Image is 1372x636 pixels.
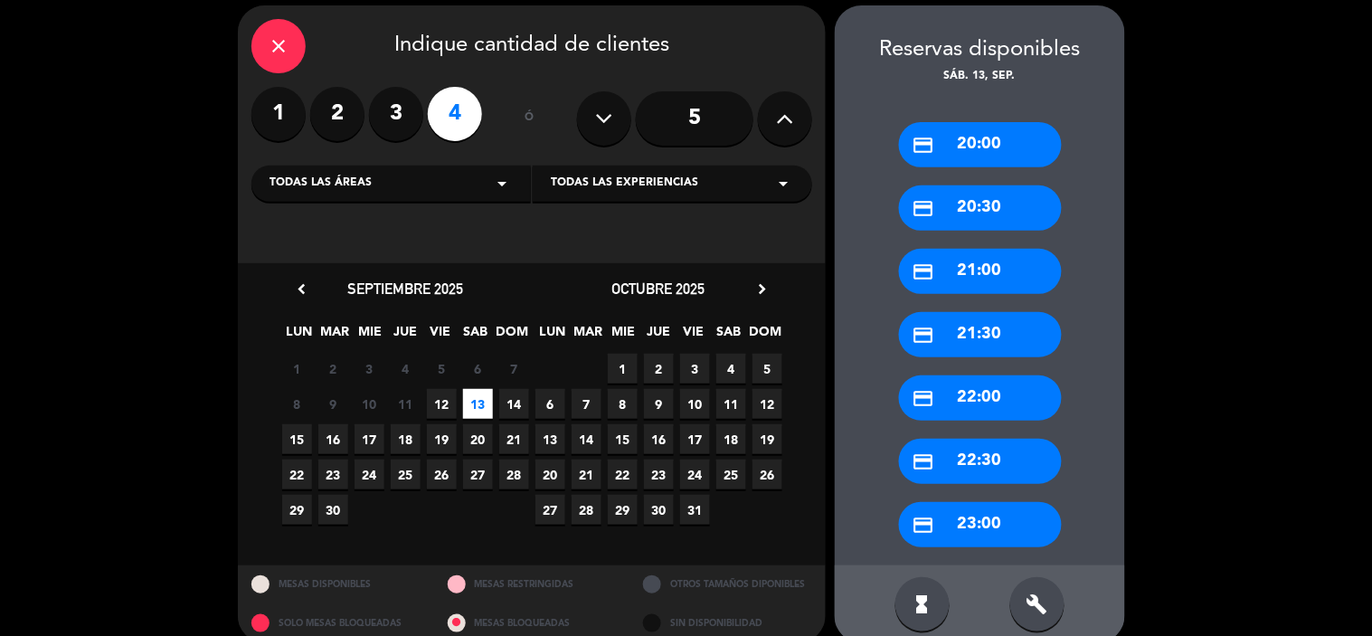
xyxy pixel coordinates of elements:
[912,593,933,615] i: hourglass_full
[608,389,638,419] span: 8
[913,134,935,157] i: credit_card
[282,495,312,525] span: 29
[899,122,1062,167] div: 20:00
[491,173,513,195] i: arrow_drop_down
[913,387,935,410] i: credit_card
[899,249,1062,294] div: 21:00
[318,389,348,419] span: 9
[282,389,312,419] span: 8
[680,389,710,419] span: 10
[714,321,744,351] span: SAB
[318,460,348,489] span: 23
[644,424,674,454] span: 16
[680,495,710,525] span: 31
[391,424,421,454] span: 18
[644,321,674,351] span: JUE
[427,424,457,454] span: 19
[716,424,746,454] span: 18
[391,460,421,489] span: 25
[535,424,565,454] span: 13
[835,68,1125,86] div: sáb. 13, sep.
[434,565,630,604] div: MESAS RESTRINGIDAS
[347,280,463,298] span: septiembre 2025
[608,424,638,454] span: 15
[899,375,1062,421] div: 22:00
[318,424,348,454] span: 16
[461,321,491,351] span: SAB
[369,87,423,141] label: 3
[463,389,493,419] span: 13
[355,389,384,419] span: 10
[913,324,935,346] i: credit_card
[913,261,935,283] i: credit_card
[644,354,674,384] span: 2
[716,354,746,384] span: 4
[535,460,565,489] span: 20
[752,460,782,489] span: 26
[535,389,565,419] span: 6
[285,321,315,351] span: LUN
[716,460,746,489] span: 25
[752,424,782,454] span: 19
[270,175,372,193] span: Todas las áreas
[391,389,421,419] span: 11
[355,354,384,384] span: 3
[499,424,529,454] span: 21
[318,495,348,525] span: 30
[268,35,289,57] i: close
[913,197,935,220] i: credit_card
[355,321,385,351] span: MIE
[428,87,482,141] label: 4
[463,460,493,489] span: 27
[310,87,364,141] label: 2
[644,389,674,419] span: 9
[572,424,601,454] span: 14
[499,460,529,489] span: 28
[612,280,705,298] span: octubre 2025
[463,354,493,384] span: 6
[538,321,568,351] span: LUN
[427,460,457,489] span: 26
[497,321,526,351] span: DOM
[251,87,306,141] label: 1
[292,280,311,299] i: chevron_left
[535,495,565,525] span: 27
[427,389,457,419] span: 12
[282,460,312,489] span: 22
[499,389,529,419] span: 14
[608,495,638,525] span: 29
[716,389,746,419] span: 11
[282,354,312,384] span: 1
[679,321,709,351] span: VIE
[752,280,771,299] i: chevron_right
[391,321,421,351] span: JUE
[251,19,812,73] div: Indique cantidad de clientes
[391,354,421,384] span: 4
[835,33,1125,68] div: Reservas disponibles
[282,424,312,454] span: 15
[750,321,780,351] span: DOM
[238,565,434,604] div: MESAS DISPONIBLES
[680,354,710,384] span: 3
[752,354,782,384] span: 5
[572,460,601,489] span: 21
[913,514,935,536] i: credit_card
[573,321,603,351] span: MAR
[608,460,638,489] span: 22
[318,354,348,384] span: 2
[608,354,638,384] span: 1
[899,439,1062,484] div: 22:30
[899,312,1062,357] div: 21:30
[629,565,826,604] div: OTROS TAMAÑOS DIPONIBLES
[427,354,457,384] span: 5
[772,173,794,195] i: arrow_drop_down
[572,389,601,419] span: 7
[355,460,384,489] span: 24
[1027,593,1048,615] i: build
[680,424,710,454] span: 17
[899,502,1062,547] div: 23:00
[572,495,601,525] span: 28
[320,321,350,351] span: MAR
[355,424,384,454] span: 17
[499,354,529,384] span: 7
